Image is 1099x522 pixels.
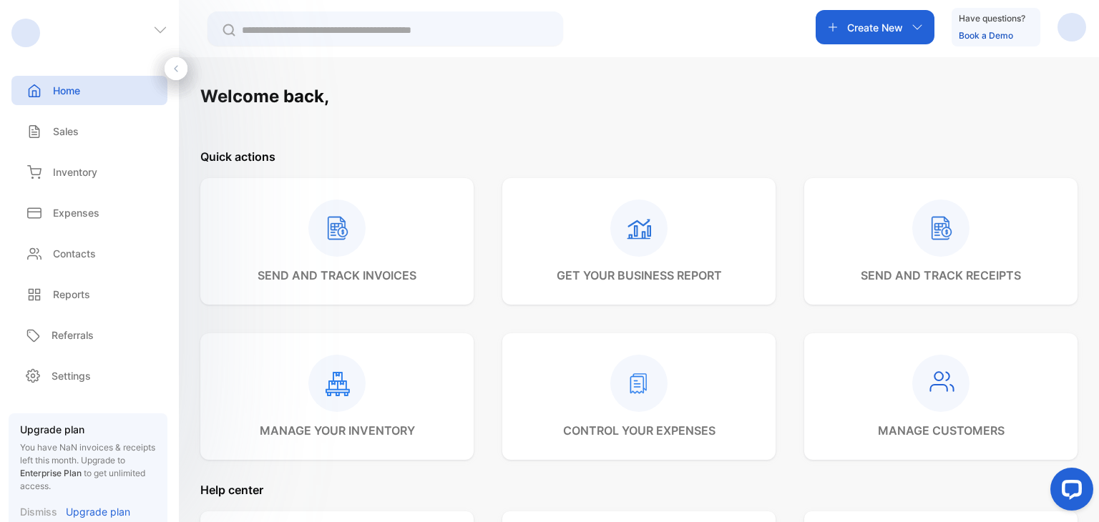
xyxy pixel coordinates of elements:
[57,504,130,519] a: Upgrade plan
[53,164,97,179] p: Inventory
[959,30,1013,41] a: Book a Demo
[557,267,722,284] p: get your business report
[52,368,91,383] p: Settings
[20,441,156,493] p: You have NaN invoices & receipts left this month.
[20,468,82,478] span: Enterprise Plan
[200,84,329,109] h1: Welcome back,
[53,83,80,98] p: Home
[847,20,903,35] p: Create New
[52,328,94,343] p: Referrals
[20,504,57,519] p: Dismiss
[53,287,90,302] p: Reports
[200,148,1078,165] p: Quick actions
[200,481,1078,498] p: Help center
[20,455,145,491] span: Upgrade to to get unlimited access.
[66,504,130,519] p: Upgrade plan
[816,10,934,44] button: Create New
[53,246,96,261] p: Contacts
[258,267,416,284] p: send and track invoices
[861,267,1021,284] p: send and track receipts
[53,205,99,220] p: Expenses
[53,124,79,139] p: Sales
[563,422,715,439] p: control your expenses
[1039,462,1099,522] iframe: LiveChat chat widget
[878,422,1005,439] p: manage customers
[260,422,415,439] p: manage your inventory
[959,11,1025,26] p: Have questions?
[20,422,156,437] p: Upgrade plan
